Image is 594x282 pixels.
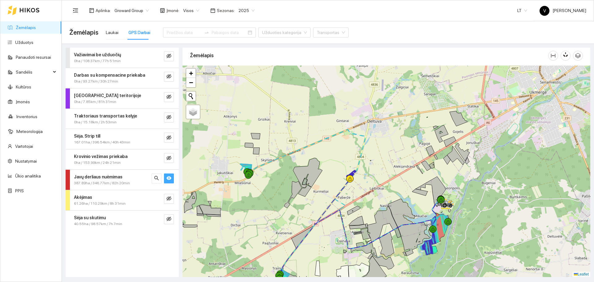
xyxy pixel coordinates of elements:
input: Pradžios data [167,29,202,36]
a: Meteorologija [16,129,43,134]
span: eye-invisible [166,53,171,59]
div: Žemėlapis [190,47,548,64]
span: Groward Group [114,6,149,15]
a: Leaflet [574,272,589,276]
span: + [189,69,193,77]
span: swap-right [204,30,209,35]
button: column-width [548,51,558,61]
strong: Javų derliaus nuėmimas [74,174,123,179]
span: eye-invisible [166,135,171,141]
strong: Traktoriaus transportas kelyje [74,113,137,118]
div: GPS Darbai [128,29,150,36]
button: eye-invisible [164,72,174,82]
span: eye-invisible [166,216,171,222]
span: V [543,6,546,16]
a: Vartotojai [15,144,33,149]
span: to [204,30,209,35]
span: 387.89ha / 346.77km / 82h 20min [74,180,130,186]
button: eye-invisible [164,133,174,143]
span: eye-invisible [166,94,171,100]
span: 0ha / 7.85km / 81h 31min [74,99,116,105]
span: shop [160,8,165,13]
div: [GEOGRAPHIC_DATA] teritorijoje0ha / 7.85km / 81h 31mineye-invisible [66,88,179,109]
div: Traktoriaus transportas kelyje0ha / 15.18km / 2h 53mineye-invisible [66,109,179,129]
button: eye [164,173,174,183]
input: Pabaigos data [212,29,247,36]
button: eye-invisible [164,214,174,224]
a: Zoom out [186,78,196,87]
strong: Darbas su kompensacine priekaba [74,73,145,78]
span: Įmonė : [166,7,179,14]
button: eye-invisible [164,51,174,61]
span: eye [166,176,171,182]
a: Užduotys [15,40,33,45]
span: column-width [549,53,558,58]
span: Sezonas : [217,7,235,14]
div: Laukai [106,29,118,36]
a: PPIS [15,188,24,193]
a: Žemėlapis [16,25,36,30]
span: 61.26ha / 110.29km / 8h 31min [74,201,126,207]
button: search [152,173,161,183]
a: Įmonės [16,99,30,104]
span: 0ha / 108.37km / 77h 51min [74,58,121,64]
div: Akėjimas61.26ha / 110.29km / 8h 31mineye-invisible [66,190,179,210]
button: eye-invisible [164,92,174,102]
a: Zoom in [186,69,196,78]
span: LT [517,6,527,15]
button: eye-invisible [164,153,174,163]
a: Inventorius [16,114,37,119]
span: eye-invisible [166,156,171,161]
span: 2025 [239,6,255,15]
span: − [189,79,193,86]
strong: [GEOGRAPHIC_DATA] teritorijoje [74,93,141,98]
a: Ūkio analitika [15,173,41,178]
strong: Sėja. Strip till [74,134,100,139]
button: menu-fold [69,4,82,17]
a: Layers [186,105,200,119]
span: 0ha / 93.27km / 30h 27min [74,79,118,84]
strong: Važiavimai be užduočių [74,52,121,57]
strong: Sėja su skutimu [74,215,106,220]
a: Nustatymai [15,159,37,164]
div: Javų derliaus nuėmimas387.89ha / 346.77km / 82h 20minsearcheye [66,170,179,190]
span: 0ha / 15.18km / 2h 53min [74,119,117,125]
span: 0ha / 153.99km / 24h 21min [74,160,121,166]
div: Darbas su kompensacine priekaba0ha / 93.27km / 30h 27mineye-invisible [66,68,179,88]
span: Sandėlis [16,66,51,78]
div: Sėja su skutimu40.55ha / 98.57km / 7h 7mineye-invisible [66,211,179,231]
strong: Krovinio vežimas priekaba [74,154,127,159]
span: eye-invisible [166,196,171,202]
a: Panaudoti resursai [16,55,51,60]
span: Aplinka : [96,7,111,14]
div: Krovinio vežimas priekaba0ha / 153.99km / 24h 21mineye-invisible [66,149,179,169]
div: Važiavimai be užduočių0ha / 108.37km / 77h 51mineye-invisible [66,48,179,68]
span: eye-invisible [166,74,171,80]
span: menu-fold [73,8,78,13]
span: Žemėlapis [69,28,98,37]
span: search [154,176,159,182]
a: Kultūros [16,84,31,89]
button: eye-invisible [164,113,174,122]
div: Sėja. Strip till167.01ha / 396.54km / 40h 43mineye-invisible [66,129,179,149]
span: Visos [183,6,199,15]
button: eye-invisible [164,194,174,204]
span: layout [89,8,94,13]
strong: Akėjimas [74,195,92,200]
span: 167.01ha / 396.54km / 40h 43min [74,139,130,145]
span: calendar [210,8,215,13]
span: 40.55ha / 98.57km / 7h 7min [74,221,122,227]
span: [PERSON_NAME] [540,8,586,13]
button: Initiate a new search [186,92,196,101]
span: eye-invisible [166,115,171,121]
